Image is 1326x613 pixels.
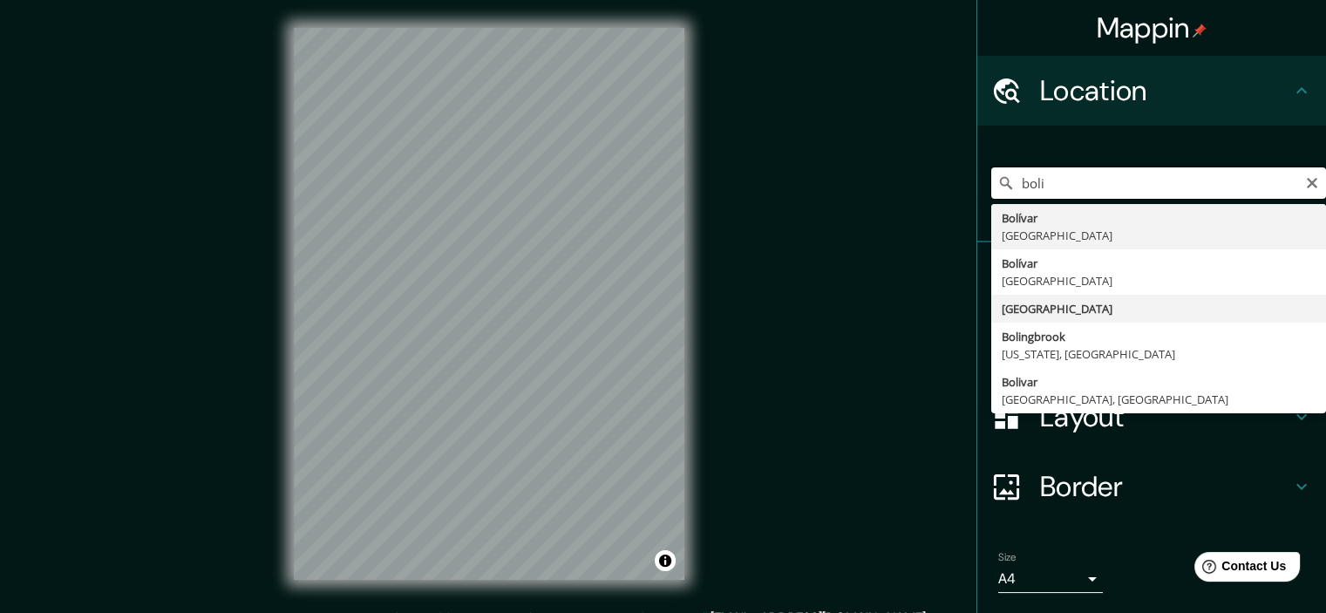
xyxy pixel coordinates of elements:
canvas: Map [294,28,684,580]
div: Bolingbrook [1002,328,1316,345]
div: [GEOGRAPHIC_DATA] [1002,300,1316,317]
div: Bolivar [1002,373,1316,391]
div: Bolívar [1002,255,1316,272]
img: pin-icon.png [1193,24,1207,37]
div: Layout [977,382,1326,452]
div: Pins [977,242,1326,312]
button: Toggle attribution [655,550,676,571]
input: Pick your city or area [991,167,1326,199]
div: Bolívar [1002,209,1316,227]
div: [GEOGRAPHIC_DATA], [GEOGRAPHIC_DATA] [1002,391,1316,408]
div: Location [977,56,1326,126]
div: [GEOGRAPHIC_DATA] [1002,227,1316,244]
div: Style [977,312,1326,382]
h4: Layout [1040,399,1291,434]
iframe: Help widget launcher [1171,545,1307,594]
h4: Mappin [1097,10,1207,45]
div: [GEOGRAPHIC_DATA] [1002,272,1316,289]
h4: Location [1040,73,1291,108]
div: A4 [998,565,1103,593]
h4: Border [1040,469,1291,504]
label: Size [998,550,1017,565]
div: Border [977,452,1326,521]
button: Clear [1305,174,1319,190]
div: [US_STATE], [GEOGRAPHIC_DATA] [1002,345,1316,363]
